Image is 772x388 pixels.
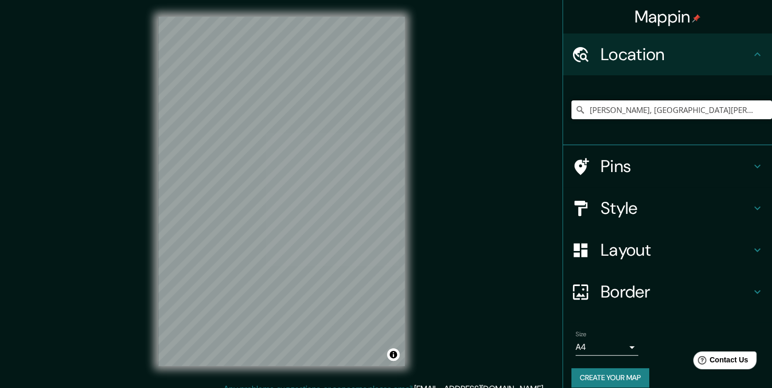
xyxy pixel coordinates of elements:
[563,271,772,313] div: Border
[571,368,649,387] button: Create your map
[563,187,772,229] div: Style
[576,339,638,356] div: A4
[601,281,751,302] h4: Border
[635,6,701,27] h4: Mappin
[679,347,761,376] iframe: Help widget launcher
[576,330,587,339] label: Size
[158,17,405,366] canvas: Map
[387,348,400,361] button: Toggle attribution
[601,239,751,260] h4: Layout
[692,14,700,22] img: pin-icon.png
[563,145,772,187] div: Pins
[571,100,772,119] input: Pick your city or area
[563,33,772,75] div: Location
[601,198,751,219] h4: Style
[563,229,772,271] div: Layout
[601,156,751,177] h4: Pins
[601,44,751,65] h4: Location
